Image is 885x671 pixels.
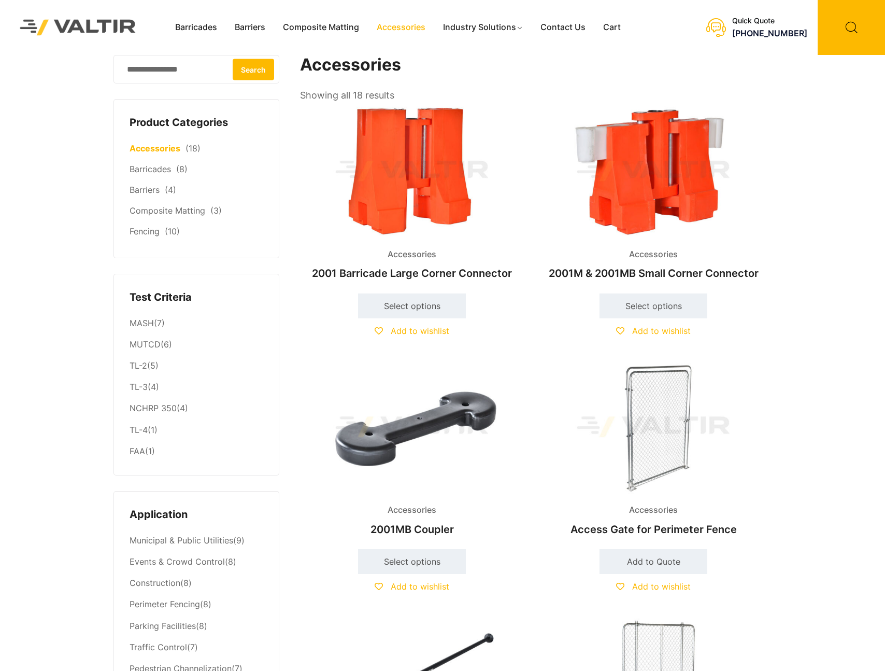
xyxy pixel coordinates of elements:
a: AccessoriesAccess Gate for Perimeter Fence [541,360,765,541]
span: Add to wishlist [632,326,691,336]
h2: 2001 Barricade Large Corner Connector [300,262,524,285]
a: Composite Matting [130,205,205,216]
span: Accessories [380,502,444,518]
span: (3) [210,205,222,216]
span: Accessories [621,502,686,518]
a: Events & Crowd Control [130,556,225,567]
div: Quick Quote [732,17,807,25]
h2: 2001M & 2001MB Small Corner Connector [541,262,765,285]
a: Accessories [368,20,434,35]
a: Accessories2001 Barricade Large Corner Connector [300,104,524,285]
li: (1) [130,441,263,459]
span: (4) [165,185,176,195]
a: FAA [130,446,145,456]
li: (1) [130,420,263,441]
li: (7) [130,637,263,658]
a: Select options for “2001 Barricade Large Corner Connector” [358,293,466,318]
a: Construction [130,578,180,588]
a: Add to wishlist [375,326,449,336]
li: (8) [130,594,263,616]
li: (5) [130,356,263,377]
a: MASH [130,318,154,328]
a: Contact Us [532,20,594,35]
h4: Product Categories [130,115,263,131]
a: Barricades [130,164,171,174]
h4: Test Criteria [130,290,263,305]
span: (8) [176,164,188,174]
a: NCHRP 350 [130,403,177,413]
li: (4) [130,377,263,398]
a: [PHONE_NUMBER] [732,28,807,38]
span: (18) [185,143,201,153]
a: Cart [594,20,630,35]
a: Barriers [130,185,160,195]
a: Fencing [130,226,160,236]
p: Showing all 18 results [300,87,394,104]
li: (8) [130,573,263,594]
button: Search [233,59,274,80]
a: Select options for “2001M & 2001MB Small Corner Connector” [599,293,707,318]
a: TL-2 [130,360,147,371]
a: MUTCD [130,339,161,350]
li: (4) [130,398,263,420]
span: Accessories [380,247,444,262]
a: Barriers [226,20,274,35]
a: Accessories [130,143,180,153]
img: Valtir Rentals [8,7,148,47]
a: TL-4 [130,425,148,435]
a: Municipal & Public Utilities [130,535,233,546]
h2: 2001MB Coupler [300,518,524,541]
a: Accessories2001MB Coupler [300,360,524,541]
h4: Application [130,507,263,523]
a: Select options for “2001MB Coupler” [358,549,466,574]
span: Accessories [621,247,686,262]
li: (9) [130,530,263,552]
a: Barricades [166,20,226,35]
h1: Accessories [300,55,766,75]
a: Accessories2001M & 2001MB Small Corner Connector [541,104,765,285]
a: TL-3 [130,382,148,392]
span: Add to wishlist [632,581,691,592]
a: Add to wishlist [616,581,691,592]
h2: Access Gate for Perimeter Fence [541,518,765,541]
a: Traffic Control [130,642,187,652]
a: Add to wishlist [375,581,449,592]
span: Add to wishlist [391,581,449,592]
a: Industry Solutions [434,20,532,35]
span: Add to wishlist [391,326,449,336]
a: Composite Matting [274,20,368,35]
li: (7) [130,313,263,334]
span: (10) [165,226,180,236]
li: (8) [130,552,263,573]
a: Parking Facilities [130,621,196,631]
li: (8) [130,616,263,637]
a: Add to wishlist [616,326,691,336]
a: Perimeter Fencing [130,599,200,609]
a: Add to cart: “Access Gate for Perimeter Fence” [599,549,707,574]
li: (6) [130,334,263,356]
